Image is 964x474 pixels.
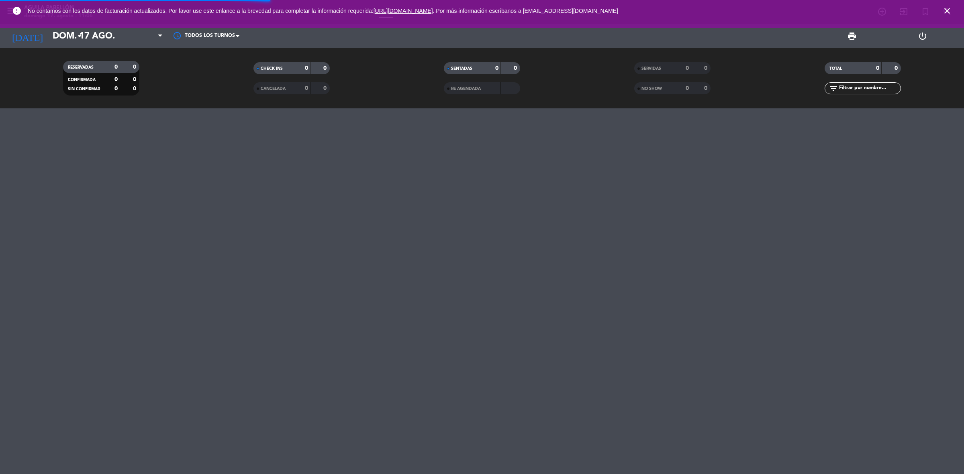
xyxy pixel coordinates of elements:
[114,86,118,92] strong: 0
[829,67,842,71] span: TOTAL
[876,65,879,71] strong: 0
[704,85,709,91] strong: 0
[686,65,689,71] strong: 0
[686,85,689,91] strong: 0
[68,78,96,82] span: CONFIRMADA
[68,87,100,91] span: SIN CONFIRMAR
[829,83,838,93] i: filter_list
[641,67,661,71] span: SERVIDAS
[704,65,709,71] strong: 0
[374,8,433,14] a: [URL][DOMAIN_NAME]
[28,8,618,14] span: No contamos con los datos de facturación actualizados. Por favor use este enlance a la brevedad p...
[451,87,481,91] span: RE AGENDADA
[918,31,927,41] i: power_settings_new
[887,24,958,48] div: LOG OUT
[641,87,662,91] span: NO SHOW
[942,6,952,16] i: close
[133,64,138,70] strong: 0
[12,6,22,16] i: error
[75,31,84,41] i: arrow_drop_down
[133,86,138,92] strong: 0
[305,85,308,91] strong: 0
[114,77,118,82] strong: 0
[451,67,472,71] span: SENTADAS
[847,31,857,41] span: print
[6,27,49,45] i: [DATE]
[261,67,283,71] span: CHECK INS
[323,65,328,71] strong: 0
[323,85,328,91] strong: 0
[133,77,138,82] strong: 0
[433,8,618,14] a: . Por más información escríbanos a [EMAIL_ADDRESS][DOMAIN_NAME]
[114,64,118,70] strong: 0
[514,65,519,71] strong: 0
[495,65,498,71] strong: 0
[895,65,899,71] strong: 0
[305,65,308,71] strong: 0
[68,65,94,69] span: RESERVADAS
[838,84,901,93] input: Filtrar por nombre...
[261,87,286,91] span: CANCELADA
